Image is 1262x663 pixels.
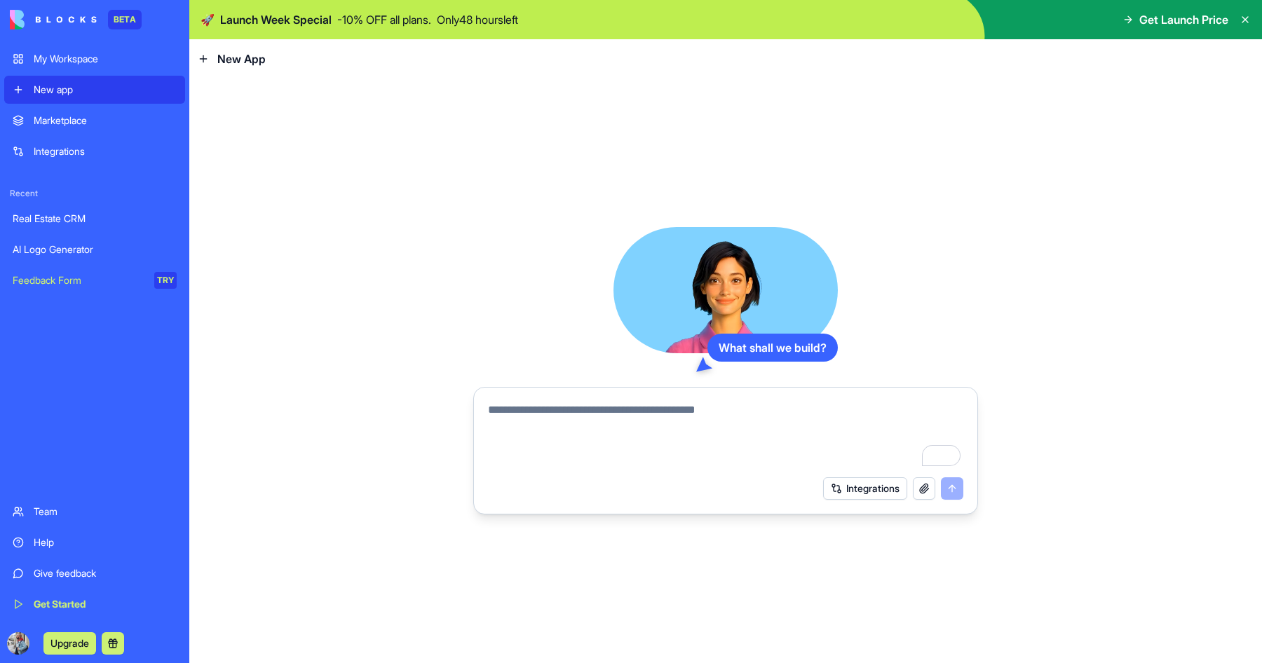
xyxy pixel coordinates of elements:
a: BETA [10,10,142,29]
div: New app [34,83,177,97]
span: Recent [4,188,185,199]
a: Feedback FormTRY [4,266,185,294]
a: Team [4,498,185,526]
a: Marketplace [4,107,185,135]
div: AI Logo Generator [13,242,177,257]
div: Give feedback [34,566,177,580]
div: Real Estate CRM [13,212,177,226]
div: TRY [154,272,177,289]
div: Feedback Form [13,273,144,287]
div: My Workspace [34,52,177,66]
a: Help [4,528,185,556]
button: Integrations [823,477,907,500]
p: - 10 % OFF all plans. [337,11,431,28]
div: Help [34,535,177,549]
a: Integrations [4,137,185,165]
a: Give feedback [4,559,185,587]
span: Get Launch Price [1139,11,1228,28]
img: ACg8ocKwhbYy4QijFl6QBrDLOBaP8lmSTmpnmuHtOjAUfqvPlfKFXR6Xpw=s96-c [7,632,29,655]
div: What shall we build? [707,334,838,362]
a: Real Estate CRM [4,205,185,233]
a: Upgrade [43,636,96,650]
a: AI Logo Generator [4,235,185,264]
a: My Workspace [4,45,185,73]
div: Team [34,505,177,519]
div: Get Started [34,597,177,611]
textarea: To enrich screen reader interactions, please activate Accessibility in Grammarly extension settings [488,402,963,469]
span: 🚀 [201,11,215,28]
a: Get Started [4,590,185,618]
div: Integrations [34,144,177,158]
span: New App [217,50,266,67]
p: Only 48 hours left [437,11,518,28]
span: Launch Week Special [220,11,332,28]
img: logo [10,10,97,29]
button: Upgrade [43,632,96,655]
a: New app [4,76,185,104]
div: BETA [108,10,142,29]
div: Marketplace [34,114,177,128]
